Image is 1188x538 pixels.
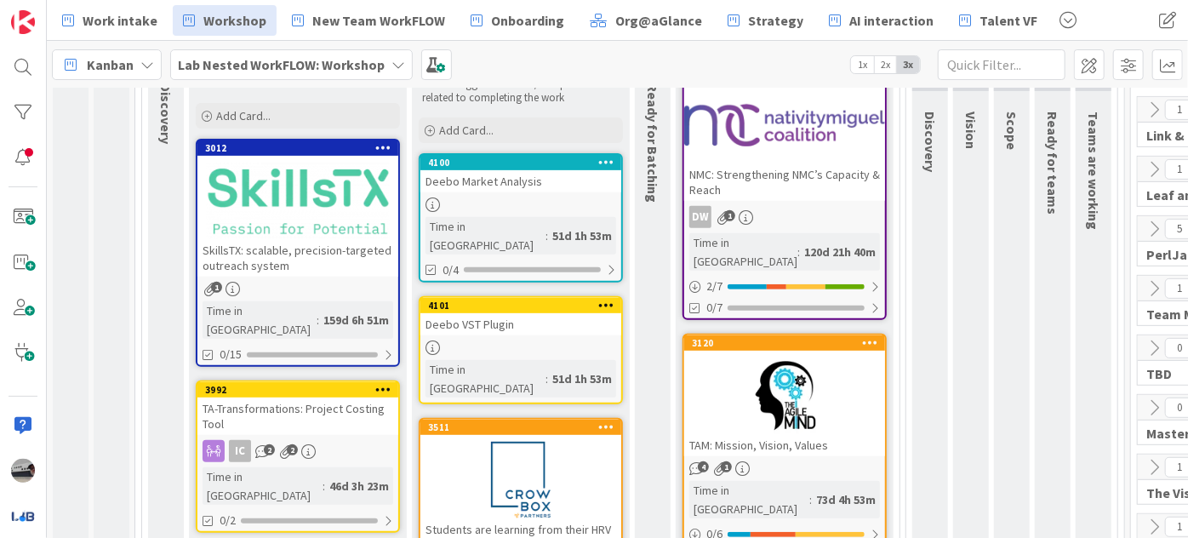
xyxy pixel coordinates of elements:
[197,382,398,435] div: 3992TA-Transformations: Project Costing Tool
[580,5,712,36] a: Org@aGlance
[724,210,735,221] span: 1
[319,311,393,329] div: 159d 6h 51m
[205,142,398,154] div: 3012
[11,459,35,483] img: jB
[420,155,621,192] div: 4100Deebo Market Analysis
[698,461,709,472] span: 4
[428,157,621,169] div: 4100
[11,504,35,528] img: avatar
[443,261,459,279] span: 0/4
[721,461,732,472] span: 1
[211,282,222,293] span: 1
[819,5,944,36] a: AI interaction
[692,337,885,349] div: 3120
[1044,112,1061,215] span: Ready for teams
[229,440,251,462] div: IC
[325,477,393,495] div: 46d 3h 23m
[938,49,1065,80] input: Quick Filter...
[428,421,621,433] div: 3511
[205,384,398,396] div: 3992
[615,10,702,31] span: Org@aGlance
[684,163,885,201] div: NMC: Strengthening NMC’s Capacity & Reach
[689,233,797,271] div: Time in [GEOGRAPHIC_DATA]
[420,298,621,313] div: 4101
[706,278,723,295] span: 2 / 7
[684,276,885,297] div: 2/7
[949,5,1048,36] a: Talent VF
[420,298,621,335] div: 4101Deebo VST Plugin
[717,5,814,36] a: Strategy
[800,243,880,261] div: 120d 21h 40m
[11,10,35,34] img: Visit kanbanzone.com
[87,54,134,75] span: Kanban
[422,77,620,106] p: Card is tagged with skills/competencies related to completing the work
[197,140,398,156] div: 3012
[83,10,157,31] span: Work intake
[1085,112,1102,230] span: Teams are working
[684,206,885,228] div: DW
[809,490,812,509] span: :
[897,56,920,73] span: 3x
[874,56,897,73] span: 2x
[439,123,494,138] span: Add Card...
[196,139,400,367] a: 3012SkillsTX: scalable, precision-targeted outreach systemTime in [GEOGRAPHIC_DATA]:159d 6h 51m0/15
[689,206,711,228] div: DW
[420,313,621,335] div: Deebo VST Plugin
[428,300,621,312] div: 4101
[173,5,277,36] a: Workshop
[748,10,803,31] span: Strategy
[52,5,168,36] a: Work intake
[491,10,564,31] span: Onboarding
[197,398,398,435] div: TA-Transformations: Project Costing Tool
[197,239,398,277] div: SkillsTX: scalable, precision-targeted outreach system
[1003,112,1020,150] span: Scope
[426,217,545,255] div: Time in [GEOGRAPHIC_DATA]
[922,112,939,172] span: Discovery
[157,83,174,144] span: Discovery
[851,56,874,73] span: 1x
[197,382,398,398] div: 3992
[980,10,1037,31] span: Talent VF
[282,5,455,36] a: New Team WorkFLOW
[684,434,885,456] div: TAM: Mission, Vision, Values
[797,243,800,261] span: :
[545,369,548,388] span: :
[644,83,661,203] span: Ready for Batching
[196,381,400,533] a: 3992TA-Transformations: Project Costing ToolICTime in [GEOGRAPHIC_DATA]:46d 3h 23m0/2
[312,10,445,31] span: New Team WorkFLOW
[420,420,621,435] div: 3511
[420,155,621,170] div: 4100
[426,360,545,398] div: Time in [GEOGRAPHIC_DATA]
[420,170,621,192] div: Deebo Market Analysis
[849,10,934,31] span: AI interaction
[548,369,616,388] div: 51d 1h 53m
[545,226,548,245] span: :
[197,140,398,277] div: 3012SkillsTX: scalable, precision-targeted outreach system
[220,346,242,363] span: 0/15
[216,108,271,123] span: Add Card...
[683,63,887,320] a: NMC: Strengthening NMC’s Capacity & ReachDWTime in [GEOGRAPHIC_DATA]:120d 21h 40m2/70/7
[203,467,323,505] div: Time in [GEOGRAPHIC_DATA]
[264,444,275,455] span: 2
[197,440,398,462] div: IC
[460,5,574,36] a: Onboarding
[178,56,385,73] b: Lab Nested WorkFLOW: Workshop
[203,301,317,339] div: Time in [GEOGRAPHIC_DATA]
[684,335,885,456] div: 3120TAM: Mission, Vision, Values
[419,296,623,404] a: 4101Deebo VST PluginTime in [GEOGRAPHIC_DATA]:51d 1h 53m
[220,512,236,529] span: 0/2
[287,444,298,455] span: 2
[317,311,319,329] span: :
[419,153,623,283] a: 4100Deebo Market AnalysisTime in [GEOGRAPHIC_DATA]:51d 1h 53m0/4
[812,490,880,509] div: 73d 4h 53m
[706,299,723,317] span: 0/7
[323,477,325,495] span: :
[689,481,809,518] div: Time in [GEOGRAPHIC_DATA]
[962,112,980,149] span: Vision
[684,65,885,201] div: NMC: Strengthening NMC’s Capacity & Reach
[548,226,616,245] div: 51d 1h 53m
[684,335,885,351] div: 3120
[203,10,266,31] span: Workshop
